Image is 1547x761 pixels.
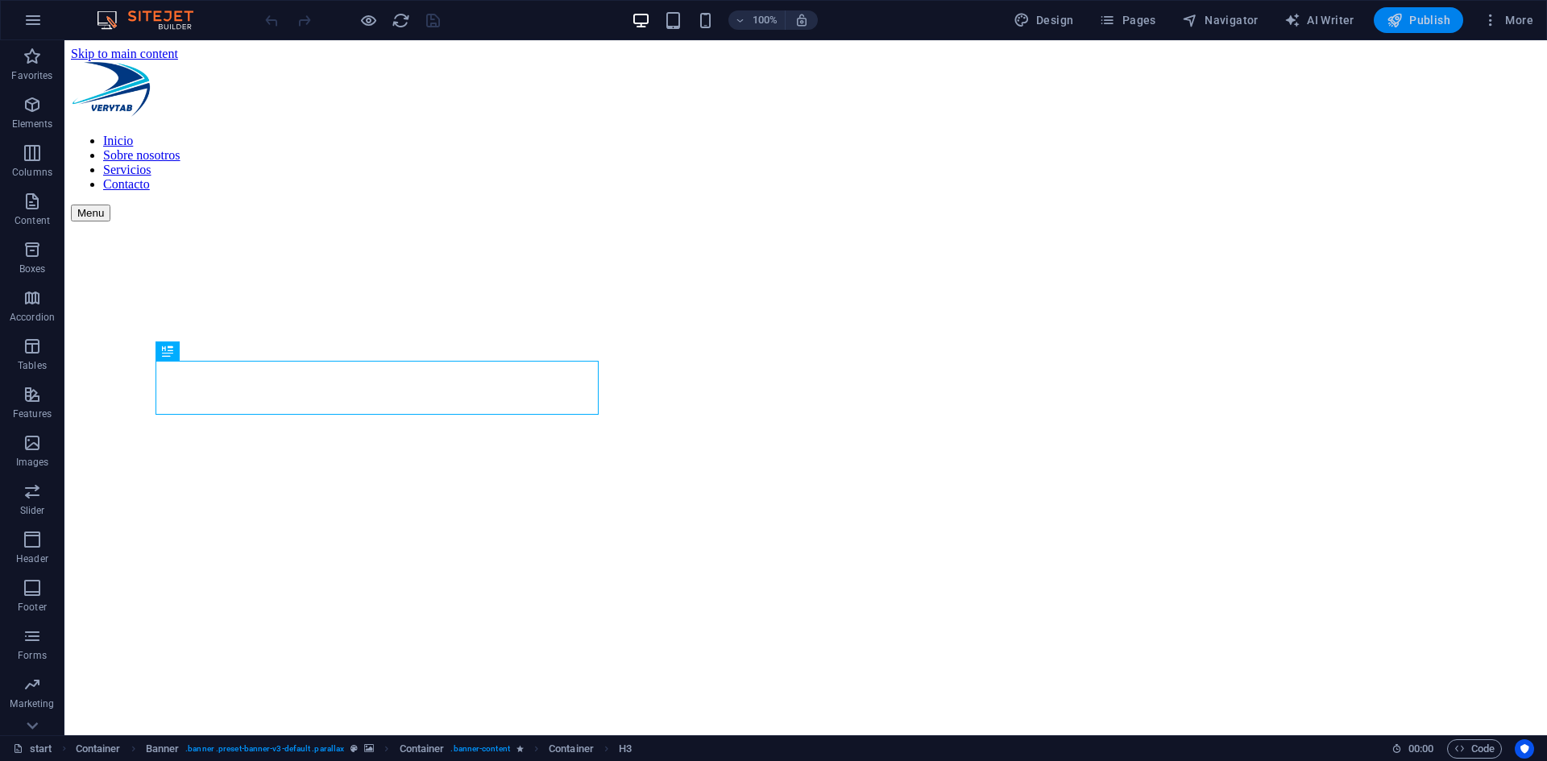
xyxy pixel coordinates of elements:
[1387,12,1450,28] span: Publish
[16,456,49,469] p: Images
[1447,739,1502,759] button: Code
[1284,12,1354,28] span: AI Writer
[11,69,52,82] p: Favorites
[13,407,52,420] p: Features
[185,739,344,759] span: . banner .preset-banner-v3-default .parallax
[16,552,48,565] p: Header
[10,311,55,324] p: Accordion
[18,649,47,662] p: Forms
[18,359,47,372] p: Tables
[794,13,809,27] i: On resize automatically adjust zoom level to fit chosen device.
[549,739,594,759] span: Click to select. Double-click to edit
[391,10,410,30] button: reload
[15,214,50,227] p: Content
[18,601,47,614] p: Footer
[1391,739,1434,759] h6: Session time
[728,10,786,30] button: 100%
[1007,7,1080,33] button: Design
[76,739,632,759] nav: breadcrumb
[1408,739,1433,759] span: 00 00
[1093,7,1162,33] button: Pages
[450,739,509,759] span: . banner-content
[619,739,632,759] span: Click to select. Double-click to edit
[13,739,52,759] a: Click to cancel selection. Double-click to open Pages
[12,118,53,130] p: Elements
[20,504,45,517] p: Slider
[19,263,46,275] p: Boxes
[1374,7,1463,33] button: Publish
[1014,12,1074,28] span: Design
[350,744,358,753] i: This element is a customizable preset
[753,10,778,30] h6: 100%
[1176,7,1265,33] button: Navigator
[1476,7,1540,33] button: More
[1483,12,1533,28] span: More
[516,744,524,753] i: Element contains an animation
[400,739,445,759] span: Click to select. Double-click to edit
[12,166,52,179] p: Columns
[1420,742,1422,755] span: :
[359,10,378,30] button: Click here to leave preview mode and continue editing
[1515,739,1534,759] button: Usercentrics
[10,697,54,710] p: Marketing
[1182,12,1259,28] span: Navigator
[146,739,180,759] span: Click to select. Double-click to edit
[1007,7,1080,33] div: Design (Ctrl+Alt+Y)
[76,739,121,759] span: Click to select. Double-click to edit
[1454,739,1495,759] span: Code
[1099,12,1155,28] span: Pages
[93,10,214,30] img: Editor Logo
[6,6,114,20] a: Skip to main content
[364,744,374,753] i: This element contains a background
[1278,7,1361,33] button: AI Writer
[392,11,410,30] i: Reload page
